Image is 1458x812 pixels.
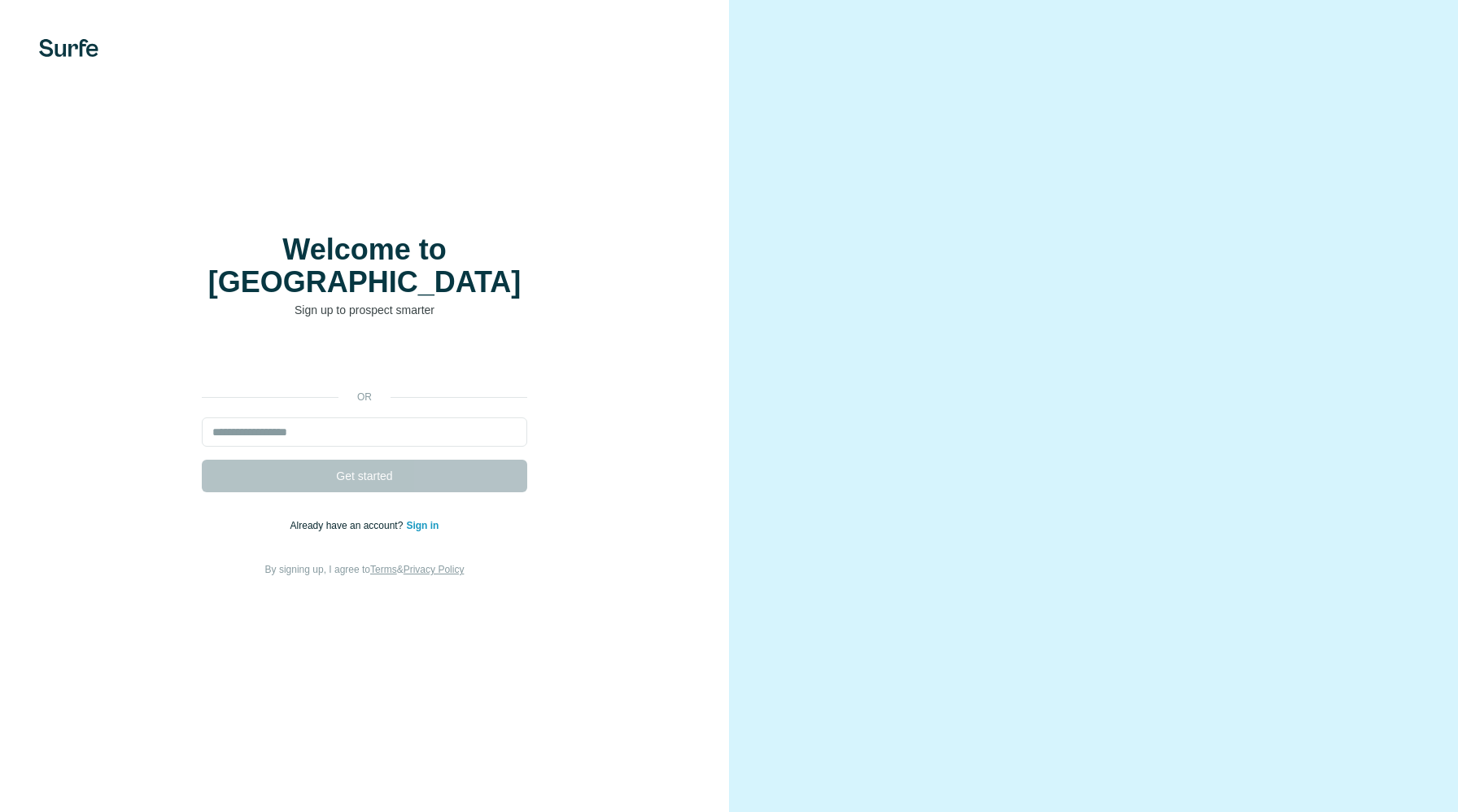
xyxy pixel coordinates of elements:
[404,564,465,575] a: Privacy Policy
[39,39,98,57] img: Surfe's logo
[406,520,439,531] a: Sign in
[265,564,465,575] span: By signing up, I agree to &
[202,302,527,318] p: Sign up to prospect smarter
[194,343,535,378] iframe: Sign in with Google Button
[338,390,391,404] p: or
[202,234,527,299] h1: Welcome to [GEOGRAPHIC_DATA]
[290,520,407,531] span: Already have an account?
[370,564,397,575] a: Terms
